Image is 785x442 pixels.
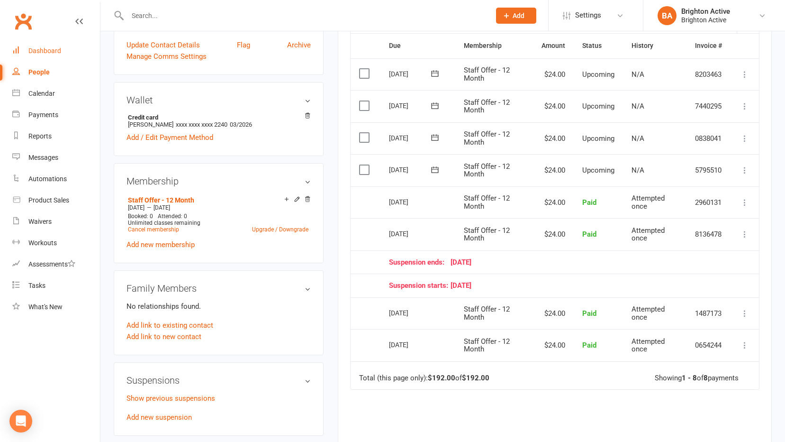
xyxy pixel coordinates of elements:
[632,305,665,322] span: Attempted once
[126,112,311,129] li: [PERSON_NAME]
[389,305,433,320] div: [DATE]
[12,232,100,254] a: Workouts
[126,132,213,143] a: Add / Edit Payment Method
[632,102,644,110] span: N/A
[12,168,100,190] a: Automations
[126,51,207,62] a: Manage Comms Settings
[389,258,451,267] span: Suspension ends:
[252,226,308,233] a: Upgrade / Downgrade
[237,39,250,51] a: Flag
[582,102,614,110] span: Upcoming
[533,34,574,58] th: Amount
[582,309,596,318] span: Paid
[686,154,731,186] td: 5795510
[582,341,596,350] span: Paid
[128,220,200,226] span: Unlimited classes remaining
[533,329,574,361] td: $24.00
[704,374,708,382] strong: 8
[686,297,731,330] td: 1487173
[513,12,524,19] span: Add
[533,58,574,91] td: $24.00
[464,98,510,115] span: Staff Offer - 12 Month
[686,34,731,58] th: Invoice #
[176,121,227,128] span: xxxx xxxx xxxx 2240
[28,68,50,76] div: People
[230,121,252,128] span: 03/2026
[389,162,433,177] div: [DATE]
[389,282,451,290] span: Suspension starts:
[12,62,100,83] a: People
[12,104,100,126] a: Payments
[126,301,311,312] p: No relationships found.
[464,194,510,211] span: Staff Offer - 12 Month
[533,122,574,155] td: $24.00
[153,204,170,211] span: [DATE]
[658,6,677,25] div: BA
[12,40,100,62] a: Dashboard
[681,7,730,16] div: Brighton Active
[686,122,731,155] td: 0838041
[632,337,665,354] span: Attempted once
[12,147,100,168] a: Messages
[632,70,644,79] span: N/A
[28,303,63,311] div: What's New
[12,83,100,104] a: Calendar
[389,282,722,290] div: [DATE]
[11,9,35,33] a: Clubworx
[126,413,192,422] a: Add new suspension
[126,176,311,186] h3: Membership
[12,254,100,275] a: Assessments
[455,34,533,58] th: Membership
[462,374,489,382] strong: $192.00
[28,132,52,140] div: Reports
[359,374,489,382] div: Total (this page only): of
[126,375,311,386] h3: Suspensions
[126,394,215,403] a: Show previous suspensions
[533,186,574,219] td: $24.00
[686,186,731,219] td: 2960131
[464,337,510,354] span: Staff Offer - 12 Month
[28,90,55,97] div: Calendar
[389,98,433,113] div: [DATE]
[533,218,574,250] td: $24.00
[28,175,67,183] div: Automations
[126,240,195,249] a: Add new membership
[632,134,644,143] span: N/A
[632,194,665,211] span: Attempted once
[28,154,58,161] div: Messages
[126,95,311,105] h3: Wallet
[126,204,311,212] div: —
[582,198,596,207] span: Paid
[686,329,731,361] td: 0654244
[28,239,57,247] div: Workouts
[533,90,574,122] td: $24.00
[158,213,187,220] span: Attended: 0
[28,47,61,55] div: Dashboard
[12,190,100,211] a: Product Sales
[389,194,433,209] div: [DATE]
[389,130,433,145] div: [DATE]
[389,337,433,352] div: [DATE]
[389,226,433,241] div: [DATE]
[582,134,614,143] span: Upcoming
[12,275,100,296] a: Tasks
[632,226,665,243] span: Attempted once
[126,320,213,331] a: Add link to existing contact
[9,410,32,433] div: Open Intercom Messenger
[632,166,644,175] span: N/A
[464,226,510,243] span: Staff Offer - 12 Month
[28,282,45,289] div: Tasks
[464,66,510,83] span: Staff Offer - 12 Month
[12,296,100,318] a: What's New
[681,16,730,24] div: Brighton Active
[655,374,739,382] div: Showing of payments
[428,374,455,382] strong: $192.00
[533,154,574,186] td: $24.00
[686,218,731,250] td: 8136478
[28,196,69,204] div: Product Sales
[287,39,311,51] a: Archive
[28,111,58,119] div: Payments
[389,66,433,81] div: [DATE]
[496,8,536,24] button: Add
[126,331,201,342] a: Add link to new contact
